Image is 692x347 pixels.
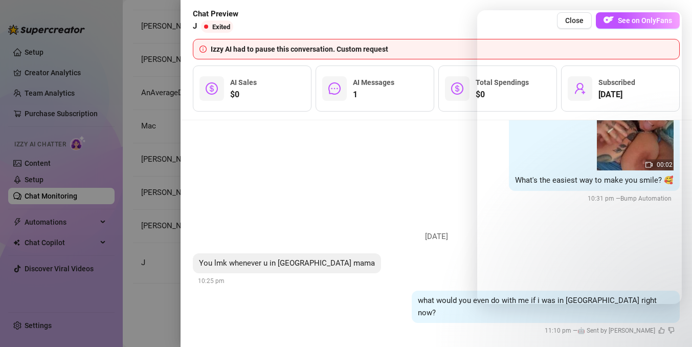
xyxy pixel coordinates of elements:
[477,10,682,304] iframe: Intercom live chat
[198,277,225,285] span: 10:25 pm
[193,8,238,20] span: Chat Preview
[353,89,394,101] span: 1
[657,312,682,337] iframe: Intercom live chat
[545,327,675,334] span: 11:10 pm —
[211,44,673,55] div: Izzy AI had to pause this conversation. Custom request
[199,258,375,268] span: You lmk whenever u in [GEOGRAPHIC_DATA] mama
[417,231,456,243] span: [DATE]
[193,20,197,33] span: J
[206,82,218,95] span: dollar
[577,327,655,334] span: 🤖 Sent by [PERSON_NAME]
[230,78,257,86] span: AI Sales
[212,23,230,31] span: Exited
[476,89,529,101] span: $0
[199,46,207,53] span: info-circle
[418,296,657,317] span: what would you even do with me if i was in [GEOGRAPHIC_DATA] right now?
[476,78,529,86] span: Total Spendings
[328,82,341,95] span: message
[230,89,257,101] span: $0
[451,82,463,95] span: dollar
[353,78,394,86] span: AI Messages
